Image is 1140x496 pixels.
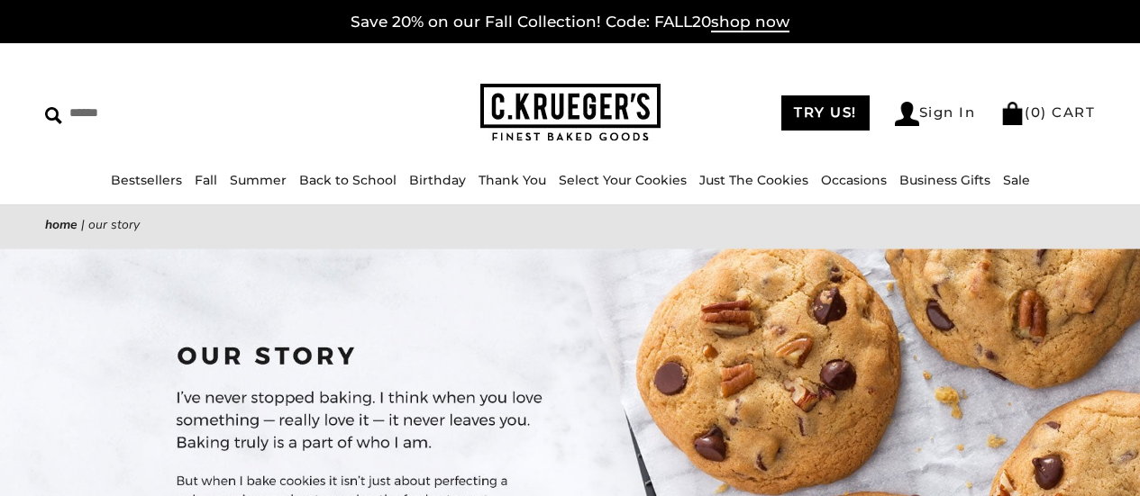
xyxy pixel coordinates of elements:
[1003,172,1030,188] a: Sale
[1000,104,1095,121] a: (0) CART
[821,172,887,188] a: Occasions
[299,172,397,188] a: Back to School
[895,102,976,126] a: Sign In
[559,172,687,188] a: Select Your Cookies
[45,214,1095,235] nav: breadcrumbs
[230,172,287,188] a: Summer
[45,216,78,233] a: Home
[479,172,546,188] a: Thank You
[45,107,62,124] img: Search
[351,13,789,32] a: Save 20% on our Fall Collection! Code: FALL20shop now
[699,172,808,188] a: Just The Cookies
[781,95,870,131] a: TRY US!
[111,172,182,188] a: Bestsellers
[1031,104,1042,121] span: 0
[81,216,85,233] span: |
[45,99,286,127] input: Search
[480,84,661,142] img: C.KRUEGER'S
[409,172,466,188] a: Birthday
[711,13,789,32] span: shop now
[895,102,919,126] img: Account
[899,172,990,188] a: Business Gifts
[195,172,217,188] a: Fall
[88,216,140,233] span: Our Story
[1000,102,1025,125] img: Bag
